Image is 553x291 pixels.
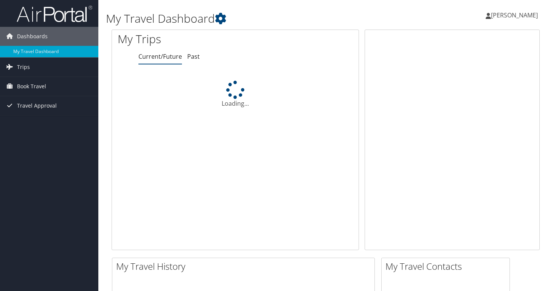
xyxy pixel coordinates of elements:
[106,11,399,27] h1: My Travel Dashboard
[17,27,48,46] span: Dashboards
[138,52,182,61] a: Current/Future
[118,31,250,47] h1: My Trips
[17,58,30,77] span: Trips
[112,81,359,108] div: Loading...
[491,11,538,19] span: [PERSON_NAME]
[116,260,374,273] h2: My Travel History
[486,4,545,27] a: [PERSON_NAME]
[187,52,200,61] a: Past
[385,260,510,273] h2: My Travel Contacts
[17,5,92,23] img: airportal-logo.png
[17,77,46,96] span: Book Travel
[17,96,57,115] span: Travel Approval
